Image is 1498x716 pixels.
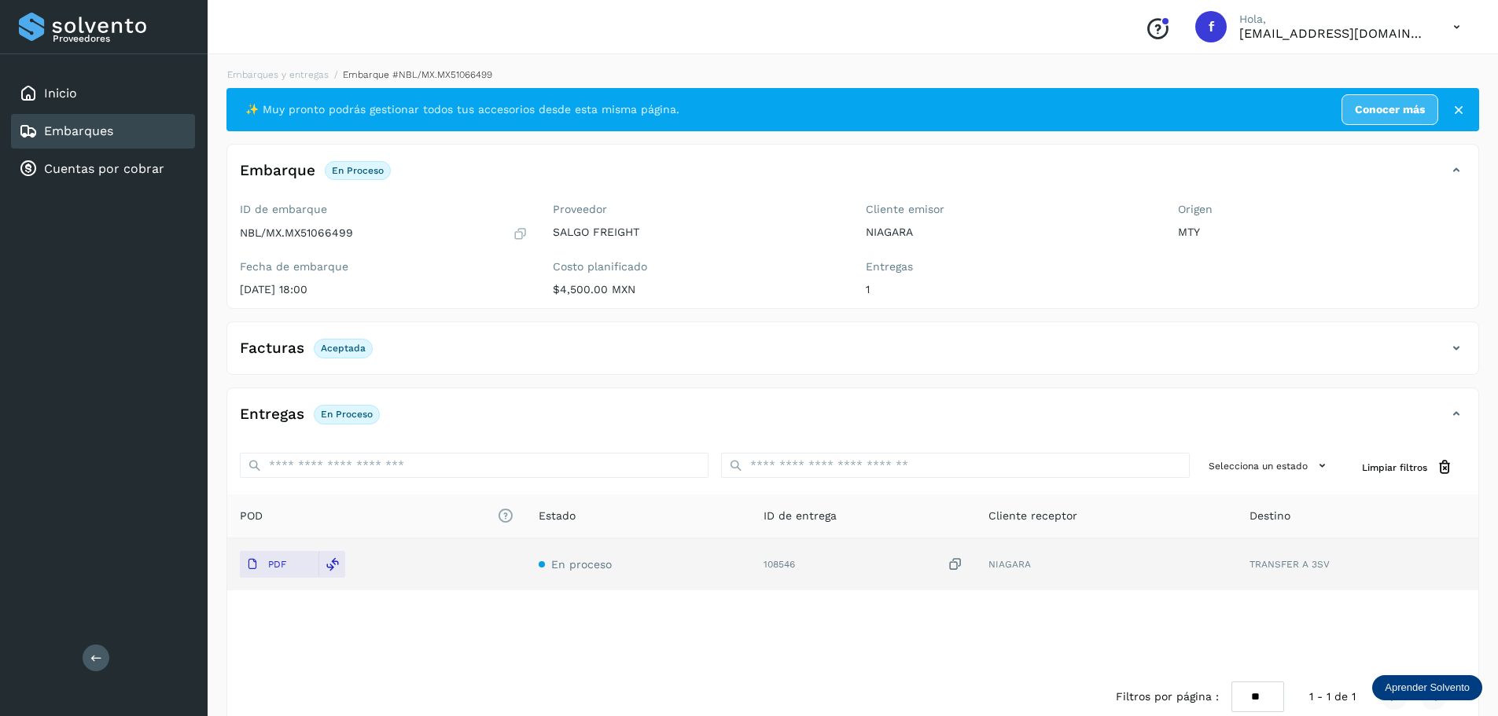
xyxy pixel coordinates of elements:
p: MTY [1178,226,1466,239]
span: Destino [1250,508,1290,524]
td: NIAGARA [976,538,1237,590]
label: Costo planificado [553,260,841,274]
label: Cliente emisor [866,203,1154,216]
div: EmbarqueEn proceso [227,157,1478,196]
label: Proveedor [553,203,841,216]
p: Hola, [1239,13,1428,26]
p: En proceso [332,165,384,176]
a: Embarques y entregas [227,69,329,80]
span: POD [240,508,513,524]
button: Selecciona un estado [1202,453,1337,479]
button: Limpiar filtros [1349,453,1466,482]
p: Aceptada [321,343,366,354]
div: Aprender Solvento [1372,675,1482,700]
p: SALGO FREIGHT [553,226,841,239]
span: 1 - 1 de 1 [1309,688,1356,705]
p: facturacion@salgofreight.com [1239,26,1428,41]
div: Embarques [11,114,195,149]
label: Origen [1178,203,1466,216]
p: $4,500.00 MXN [553,283,841,296]
span: Estado [539,508,576,524]
p: [DATE] 18:00 [240,283,528,296]
div: Inicio [11,76,195,111]
p: Aprender Solvento [1385,681,1470,694]
p: En proceso [321,409,373,420]
label: Fecha de embarque [240,260,528,274]
td: TRANSFER A 3SV [1237,538,1478,590]
div: 108546 [764,556,963,573]
div: FacturasAceptada [227,335,1478,374]
button: PDF [240,551,318,578]
div: EntregasEn proceso [227,401,1478,440]
p: 1 [866,283,1154,296]
h4: Facturas [240,340,304,358]
label: Entregas [866,260,1154,274]
a: Embarques [44,123,113,138]
h4: Embarque [240,162,315,180]
div: Cuentas por cobrar [11,152,195,186]
p: NBL/MX.MX51066499 [240,226,353,240]
p: PDF [268,559,286,570]
span: Embarque #NBL/MX.MX51066499 [343,69,492,80]
label: ID de embarque [240,203,528,216]
span: Filtros por página : [1116,688,1219,705]
a: Cuentas por cobrar [44,161,164,176]
span: Cliente receptor [988,508,1077,524]
a: Inicio [44,86,77,101]
div: Reemplazar POD [318,551,345,578]
span: ID de entrega [764,508,837,524]
p: NIAGARA [866,226,1154,239]
p: Proveedores [53,33,189,44]
h4: Entregas [240,406,304,424]
span: ✨ Muy pronto podrás gestionar todos tus accesorios desde esta misma página. [245,101,679,118]
span: Limpiar filtros [1362,461,1427,475]
a: Conocer más [1342,94,1438,125]
span: En proceso [551,558,612,571]
nav: breadcrumb [226,68,1479,82]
